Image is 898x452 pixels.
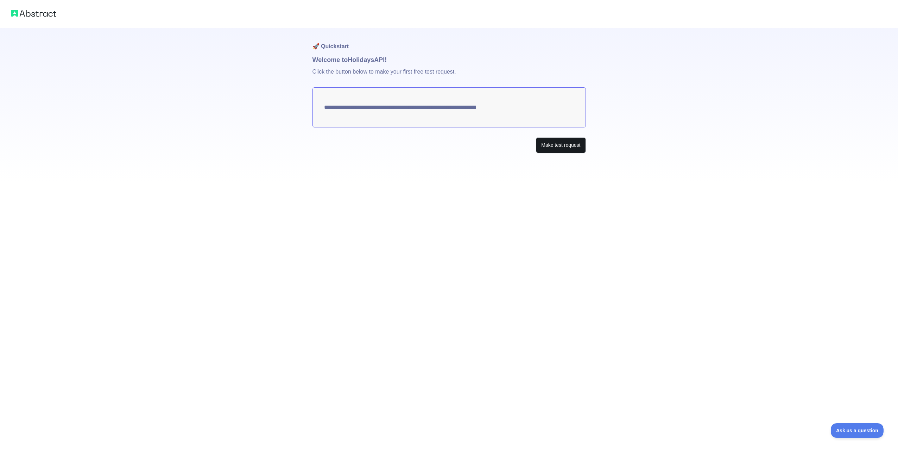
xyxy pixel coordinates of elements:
[11,8,56,18] img: Abstract logo
[831,423,884,438] iframe: Toggle Customer Support
[536,137,586,153] button: Make test request
[312,65,586,87] p: Click the button below to make your first free test request.
[312,55,586,65] h1: Welcome to Holidays API!
[312,28,586,55] h1: 🚀 Quickstart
